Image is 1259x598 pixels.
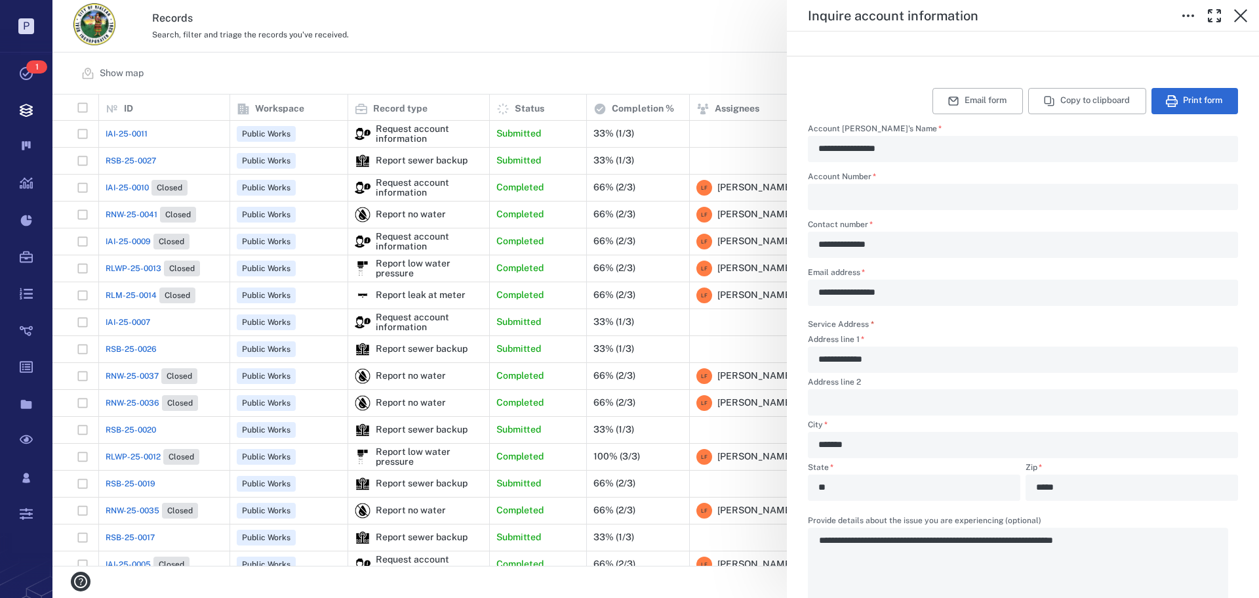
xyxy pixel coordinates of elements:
[808,125,1238,136] label: Account [PERSON_NAME]'s Name
[808,421,1238,432] label: City
[808,517,1238,528] label: Provide details about the issue you are experiencing (optional)
[18,18,34,34] p: P
[1151,88,1238,114] button: Print form
[30,9,56,21] span: Help
[808,8,978,24] h5: Inquire account information
[808,268,1238,280] label: Email address
[808,335,1238,347] label: Address line 1
[808,463,1020,475] label: State
[26,60,47,74] span: 1
[808,232,1238,258] div: Contact number
[808,136,1238,162] div: Account Holder's Name
[808,378,1238,389] label: Address line 2
[932,88,1023,114] button: Email form
[808,319,874,330] label: Service Address
[1026,463,1238,475] label: Zip
[1028,88,1146,114] button: Copy to clipboard
[808,280,1238,306] div: Email address
[808,221,1238,232] label: Contact number
[1228,3,1254,29] button: Close
[1201,3,1228,29] button: Toggle Fullscreen
[1175,3,1201,29] button: Toggle to Edit Boxes
[808,173,1238,184] label: Account Number
[871,320,874,329] span: required
[10,11,418,22] body: Rich Text Area. Press ALT-0 for help.
[808,184,1238,210] div: Account Number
